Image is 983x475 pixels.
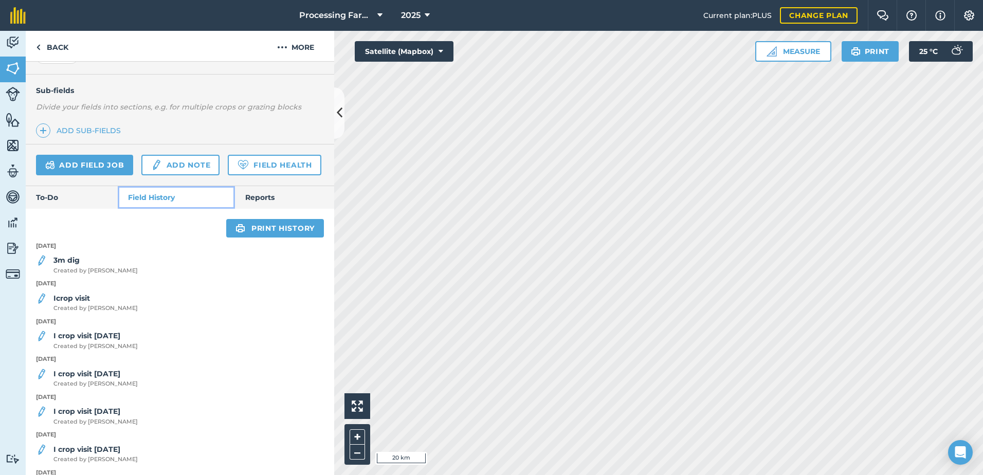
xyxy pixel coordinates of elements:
h4: Sub-fields [26,85,334,96]
a: Add sub-fields [36,123,125,138]
span: Created by [PERSON_NAME] [53,455,138,464]
em: Divide your fields into sections, e.g. for multiple crops or grazing blocks [36,102,301,112]
a: To-Do [26,186,118,209]
img: Four arrows, one pointing top left, one top right, one bottom right and the last bottom left [352,400,363,412]
button: Print [842,41,899,62]
button: – [350,445,365,460]
span: Created by [PERSON_NAME] [53,342,138,351]
a: I crop visit [DATE]Created by [PERSON_NAME] [36,406,138,426]
a: Add field job [36,155,133,175]
img: svg+xml;base64,PHN2ZyB4bWxucz0iaHR0cDovL3d3dy53My5vcmcvMjAwMC9zdmciIHdpZHRoPSIxOSIgaGVpZ2h0PSIyNC... [235,222,245,234]
a: Add note [141,155,220,175]
img: svg+xml;base64,PD94bWwgdmVyc2lvbj0iMS4wIiBlbmNvZGluZz0idXRmLTgiPz4KPCEtLSBHZW5lcmF0b3I6IEFkb2JlIE... [6,454,20,464]
img: svg+xml;base64,PD94bWwgdmVyc2lvbj0iMS4wIiBlbmNvZGluZz0idXRmLTgiPz4KPCEtLSBHZW5lcmF0b3I6IEFkb2JlIE... [151,159,162,171]
strong: Icrop visit [53,294,90,303]
strong: I crop visit [DATE] [53,445,120,454]
img: svg+xml;base64,PD94bWwgdmVyc2lvbj0iMS4wIiBlbmNvZGluZz0idXRmLTgiPz4KPCEtLSBHZW5lcmF0b3I6IEFkb2JlIE... [6,189,20,205]
img: A cog icon [963,10,975,21]
a: Icrop visitCreated by [PERSON_NAME] [36,293,138,313]
a: Print history [226,219,324,238]
a: I crop visit [DATE]Created by [PERSON_NAME] [36,444,138,464]
img: svg+xml;base64,PD94bWwgdmVyc2lvbj0iMS4wIiBlbmNvZGluZz0idXRmLTgiPz4KPCEtLSBHZW5lcmF0b3I6IEFkb2JlIE... [946,41,967,62]
span: Created by [PERSON_NAME] [53,304,138,313]
img: svg+xml;base64,PD94bWwgdmVyc2lvbj0iMS4wIiBlbmNvZGluZz0idXRmLTgiPz4KPCEtLSBHZW5lcmF0b3I6IEFkb2JlIE... [36,444,47,456]
img: svg+xml;base64,PD94bWwgdmVyc2lvbj0iMS4wIiBlbmNvZGluZz0idXRmLTgiPz4KPCEtLSBHZW5lcmF0b3I6IEFkb2JlIE... [45,159,55,171]
button: Measure [755,41,831,62]
img: svg+xml;base64,PD94bWwgdmVyc2lvbj0iMS4wIiBlbmNvZGluZz0idXRmLTgiPz4KPCEtLSBHZW5lcmF0b3I6IEFkb2JlIE... [36,330,47,342]
strong: I crop visit [DATE] [53,331,120,340]
a: Field Health [228,155,321,175]
span: Processing Farms [299,9,373,22]
button: 25 °C [909,41,973,62]
p: [DATE] [26,279,334,288]
p: [DATE] [26,355,334,364]
img: svg+xml;base64,PD94bWwgdmVyc2lvbj0iMS4wIiBlbmNvZGluZz0idXRmLTgiPz4KPCEtLSBHZW5lcmF0b3I6IEFkb2JlIE... [6,241,20,256]
img: svg+xml;base64,PD94bWwgdmVyc2lvbj0iMS4wIiBlbmNvZGluZz0idXRmLTgiPz4KPCEtLSBHZW5lcmF0b3I6IEFkb2JlIE... [36,406,47,418]
div: Open Intercom Messenger [948,440,973,465]
span: Current plan : PLUS [703,10,772,21]
strong: I crop visit [DATE] [53,407,120,416]
p: [DATE] [26,242,334,251]
p: [DATE] [26,430,334,440]
img: A question mark icon [905,10,918,21]
button: More [257,31,334,61]
img: svg+xml;base64,PHN2ZyB4bWxucz0iaHR0cDovL3d3dy53My5vcmcvMjAwMC9zdmciIHdpZHRoPSIxOSIgaGVpZ2h0PSIyNC... [851,45,861,58]
a: Change plan [780,7,858,24]
a: I crop visit [DATE]Created by [PERSON_NAME] [36,330,138,351]
p: [DATE] [26,393,334,402]
p: [DATE] [26,317,334,326]
img: svg+xml;base64,PHN2ZyB4bWxucz0iaHR0cDovL3d3dy53My5vcmcvMjAwMC9zdmciIHdpZHRoPSI1NiIgaGVpZ2h0PSI2MC... [6,61,20,76]
img: Two speech bubbles overlapping with the left bubble in the forefront [877,10,889,21]
img: svg+xml;base64,PD94bWwgdmVyc2lvbj0iMS4wIiBlbmNvZGluZz0idXRmLTgiPz4KPCEtLSBHZW5lcmF0b3I6IEFkb2JlIE... [6,35,20,50]
img: Ruler icon [767,46,777,57]
strong: I crop visit [DATE] [53,369,120,378]
img: svg+xml;base64,PD94bWwgdmVyc2lvbj0iMS4wIiBlbmNvZGluZz0idXRmLTgiPz4KPCEtLSBHZW5lcmF0b3I6IEFkb2JlIE... [6,215,20,230]
a: Back [26,31,79,61]
span: 25 ° C [919,41,938,62]
span: 2025 [401,9,421,22]
a: I crop visit [DATE]Created by [PERSON_NAME] [36,368,138,389]
img: svg+xml;base64,PD94bWwgdmVyc2lvbj0iMS4wIiBlbmNvZGluZz0idXRmLTgiPz4KPCEtLSBHZW5lcmF0b3I6IEFkb2JlIE... [36,368,47,380]
img: svg+xml;base64,PHN2ZyB4bWxucz0iaHR0cDovL3d3dy53My5vcmcvMjAwMC9zdmciIHdpZHRoPSIyMCIgaGVpZ2h0PSIyNC... [277,41,287,53]
img: fieldmargin Logo [10,7,26,24]
span: Created by [PERSON_NAME] [53,379,138,389]
a: 3m digCreated by [PERSON_NAME] [36,254,138,275]
img: svg+xml;base64,PHN2ZyB4bWxucz0iaHR0cDovL3d3dy53My5vcmcvMjAwMC9zdmciIHdpZHRoPSI5IiBoZWlnaHQ9IjI0Ii... [36,41,41,53]
a: Field History [118,186,234,209]
img: svg+xml;base64,PHN2ZyB4bWxucz0iaHR0cDovL3d3dy53My5vcmcvMjAwMC9zdmciIHdpZHRoPSIxNyIgaGVpZ2h0PSIxNy... [935,9,945,22]
button: Satellite (Mapbox) [355,41,453,62]
button: + [350,429,365,445]
img: svg+xml;base64,PHN2ZyB4bWxucz0iaHR0cDovL3d3dy53My5vcmcvMjAwMC9zdmciIHdpZHRoPSI1NiIgaGVpZ2h0PSI2MC... [6,138,20,153]
span: Created by [PERSON_NAME] [53,417,138,427]
img: svg+xml;base64,PD94bWwgdmVyc2lvbj0iMS4wIiBlbmNvZGluZz0idXRmLTgiPz4KPCEtLSBHZW5lcmF0b3I6IEFkb2JlIE... [6,87,20,101]
span: Created by [PERSON_NAME] [53,266,138,276]
img: svg+xml;base64,PD94bWwgdmVyc2lvbj0iMS4wIiBlbmNvZGluZz0idXRmLTgiPz4KPCEtLSBHZW5lcmF0b3I6IEFkb2JlIE... [6,163,20,179]
img: svg+xml;base64,PD94bWwgdmVyc2lvbj0iMS4wIiBlbmNvZGluZz0idXRmLTgiPz4KPCEtLSBHZW5lcmF0b3I6IEFkb2JlIE... [6,267,20,281]
img: svg+xml;base64,PD94bWwgdmVyc2lvbj0iMS4wIiBlbmNvZGluZz0idXRmLTgiPz4KPCEtLSBHZW5lcmF0b3I6IEFkb2JlIE... [36,254,47,267]
a: Reports [235,186,334,209]
strong: 3m dig [53,255,80,265]
img: svg+xml;base64,PHN2ZyB4bWxucz0iaHR0cDovL3d3dy53My5vcmcvMjAwMC9zdmciIHdpZHRoPSI1NiIgaGVpZ2h0PSI2MC... [6,112,20,127]
img: svg+xml;base64,PHN2ZyB4bWxucz0iaHR0cDovL3d3dy53My5vcmcvMjAwMC9zdmciIHdpZHRoPSIxNCIgaGVpZ2h0PSIyNC... [40,124,47,137]
img: svg+xml;base64,PD94bWwgdmVyc2lvbj0iMS4wIiBlbmNvZGluZz0idXRmLTgiPz4KPCEtLSBHZW5lcmF0b3I6IEFkb2JlIE... [36,293,47,305]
